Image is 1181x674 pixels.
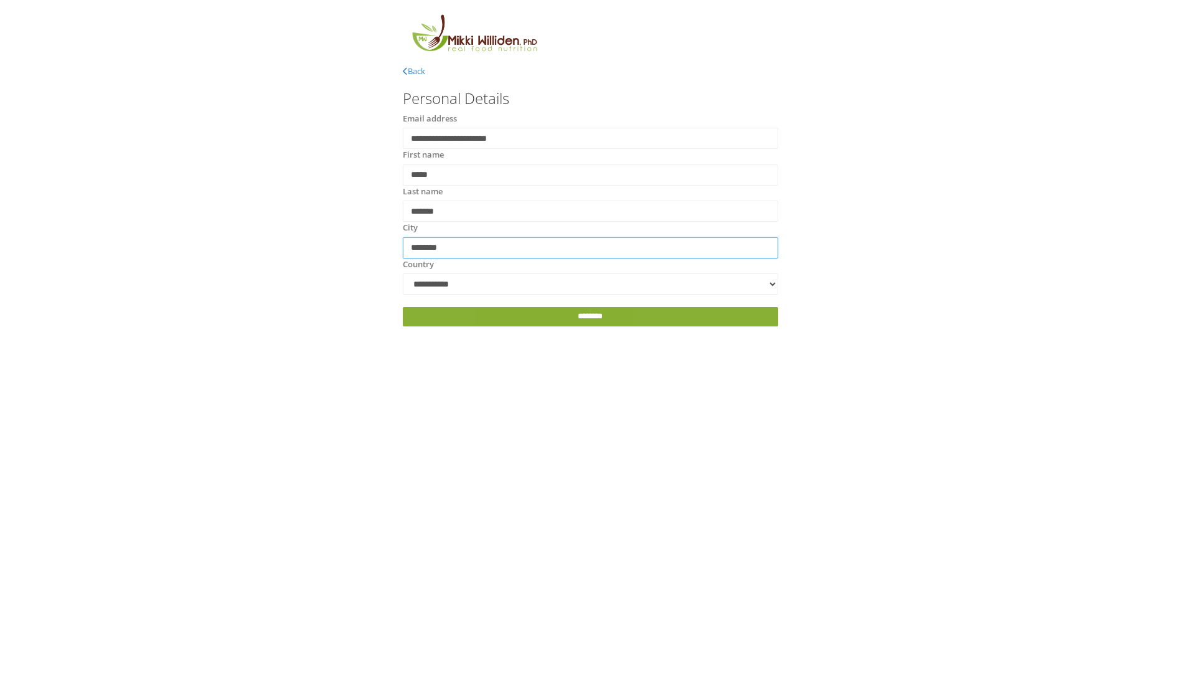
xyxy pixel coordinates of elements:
[403,222,418,234] label: City
[403,90,778,107] h3: Personal Details
[403,65,425,77] a: Back
[403,186,443,198] label: Last name
[403,149,444,161] label: First name
[403,259,434,271] label: Country
[403,113,457,125] label: Email address
[403,12,545,59] img: MikkiLogoMain.png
